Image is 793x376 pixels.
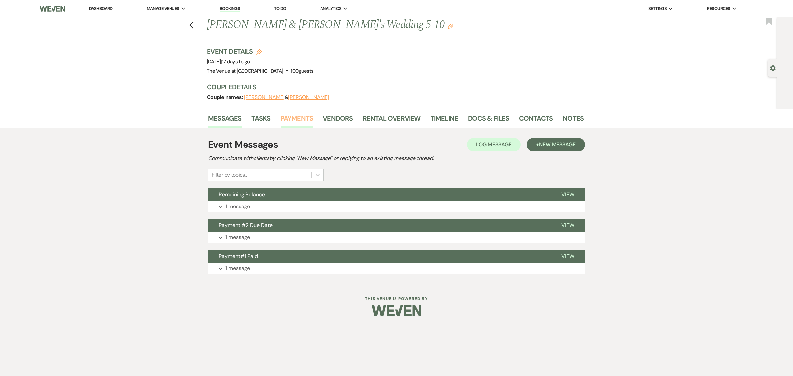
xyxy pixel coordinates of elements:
[40,2,65,16] img: Weven Logo
[770,65,776,71] button: Open lead details
[208,138,278,152] h1: Event Messages
[208,113,242,128] a: Messages
[208,232,585,243] button: 1 message
[467,138,521,151] button: Log Message
[207,17,503,33] h1: [PERSON_NAME] & [PERSON_NAME]'s Wedding 5-10
[448,23,453,29] button: Edit
[551,188,585,201] button: View
[212,171,247,179] div: Filter by topics...
[551,219,585,232] button: View
[563,113,584,128] a: Notes
[207,47,313,56] h3: Event Details
[219,222,273,229] span: Payment #2 Due Date
[648,5,667,12] span: Settings
[372,299,421,322] img: Weven Logo
[244,94,329,101] span: &
[219,253,258,260] span: Payment#1 Paid
[320,5,341,12] span: Analytics
[208,263,585,274] button: 1 message
[207,68,283,74] span: The Venue at [GEOGRAPHIC_DATA]
[207,94,244,101] span: Couple names:
[208,154,585,162] h2: Communicate with clients by clicking "New Message" or replying to an existing message thread.
[561,253,574,260] span: View
[89,6,113,11] a: Dashboard
[539,141,576,148] span: New Message
[221,58,250,65] span: |
[431,113,458,128] a: Timeline
[220,6,240,12] a: Bookings
[288,95,329,100] button: [PERSON_NAME]
[207,82,577,92] h3: Couple Details
[363,113,421,128] a: Rental Overview
[208,219,551,232] button: Payment #2 Due Date
[527,138,585,151] button: +New Message
[225,264,250,273] p: 1 message
[323,113,353,128] a: Vendors
[251,113,271,128] a: Tasks
[551,250,585,263] button: View
[707,5,730,12] span: Resources
[519,113,553,128] a: Contacts
[208,250,551,263] button: Payment#1 Paid
[274,6,286,11] a: To Do
[147,5,179,12] span: Manage Venues
[219,191,265,198] span: Remaining Balance
[561,191,574,198] span: View
[468,113,509,128] a: Docs & Files
[225,202,250,211] p: 1 message
[208,201,585,212] button: 1 message
[225,233,250,242] p: 1 message
[244,95,285,100] button: [PERSON_NAME]
[291,68,313,74] span: 100 guests
[207,58,250,65] span: [DATE]
[281,113,313,128] a: Payments
[222,58,250,65] span: 17 days to go
[476,141,511,148] span: Log Message
[561,222,574,229] span: View
[208,188,551,201] button: Remaining Balance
